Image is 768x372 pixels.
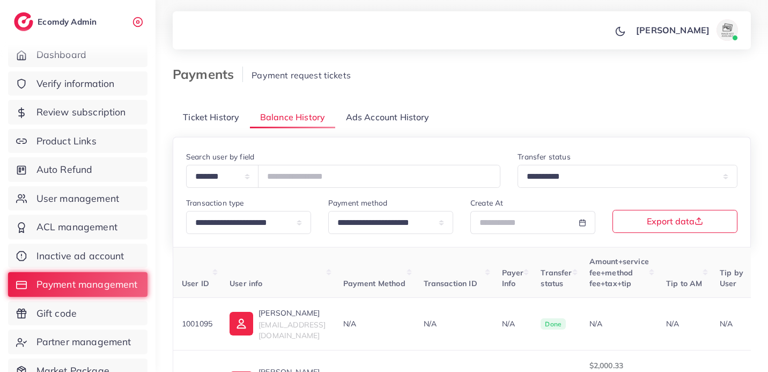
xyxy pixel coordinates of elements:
span: Tip to AM [666,279,702,288]
h3: Payments [173,67,243,82]
img: avatar [717,19,738,41]
span: Ticket History [183,111,239,123]
a: Product Links [8,129,147,154]
span: [EMAIL_ADDRESS][DOMAIN_NAME] [259,320,326,340]
p: N/A [720,317,756,330]
span: User info [230,279,262,288]
p: N/A [666,317,703,330]
span: Payment request tickets [252,70,351,81]
a: Verify information [8,71,147,96]
a: Payment management [8,272,147,297]
a: Review subscription [8,100,147,125]
div: N/A [343,318,407,329]
span: Ads Account History [346,111,430,123]
span: Verify information [36,77,115,91]
a: Gift code [8,301,147,326]
p: [PERSON_NAME] [259,307,326,319]
span: Product Links [36,134,97,148]
span: Payment Method [343,279,405,288]
p: 1001095 [182,317,212,330]
img: logo [14,12,33,31]
span: Transaction ID [424,279,477,288]
span: Tip by User [720,268,743,288]
label: Transaction type [186,198,244,208]
label: Search user by field [186,151,254,162]
span: Review subscription [36,105,126,119]
p: N/A [502,317,524,330]
span: Payment management [36,278,138,291]
p: [PERSON_NAME] [636,24,710,37]
span: Amount+service fee+method fee+tax+tip [589,257,649,288]
div: N/A [589,318,649,329]
button: Export data [612,210,737,233]
a: logoEcomdy Admin [14,12,99,31]
span: Done [541,318,566,330]
label: Create At [470,198,503,208]
span: Dashboard [36,48,86,62]
a: Dashboard [8,42,147,67]
span: User ID [182,279,209,288]
a: Inactive ad account [8,244,147,268]
span: N/A [424,319,437,329]
a: Auto Refund [8,157,147,182]
span: Transfer status [541,268,572,288]
a: Partner management [8,330,147,354]
a: [PERSON_NAME]avatar [630,19,742,41]
img: ic-user-info.36bf1079.svg [230,312,253,335]
span: Payer Info [502,268,524,288]
a: ACL management [8,215,147,239]
a: User management [8,186,147,211]
label: Transfer status [518,151,570,162]
span: Balance History [260,111,325,123]
label: Payment method [328,198,387,208]
span: Auto Refund [36,163,93,177]
span: Inactive ad account [36,249,124,263]
span: User management [36,192,119,206]
span: Export data [647,217,703,225]
span: Partner management [36,335,131,349]
h2: Ecomdy Admin [38,17,99,27]
span: Gift code [36,307,77,320]
span: ACL management [36,220,117,234]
